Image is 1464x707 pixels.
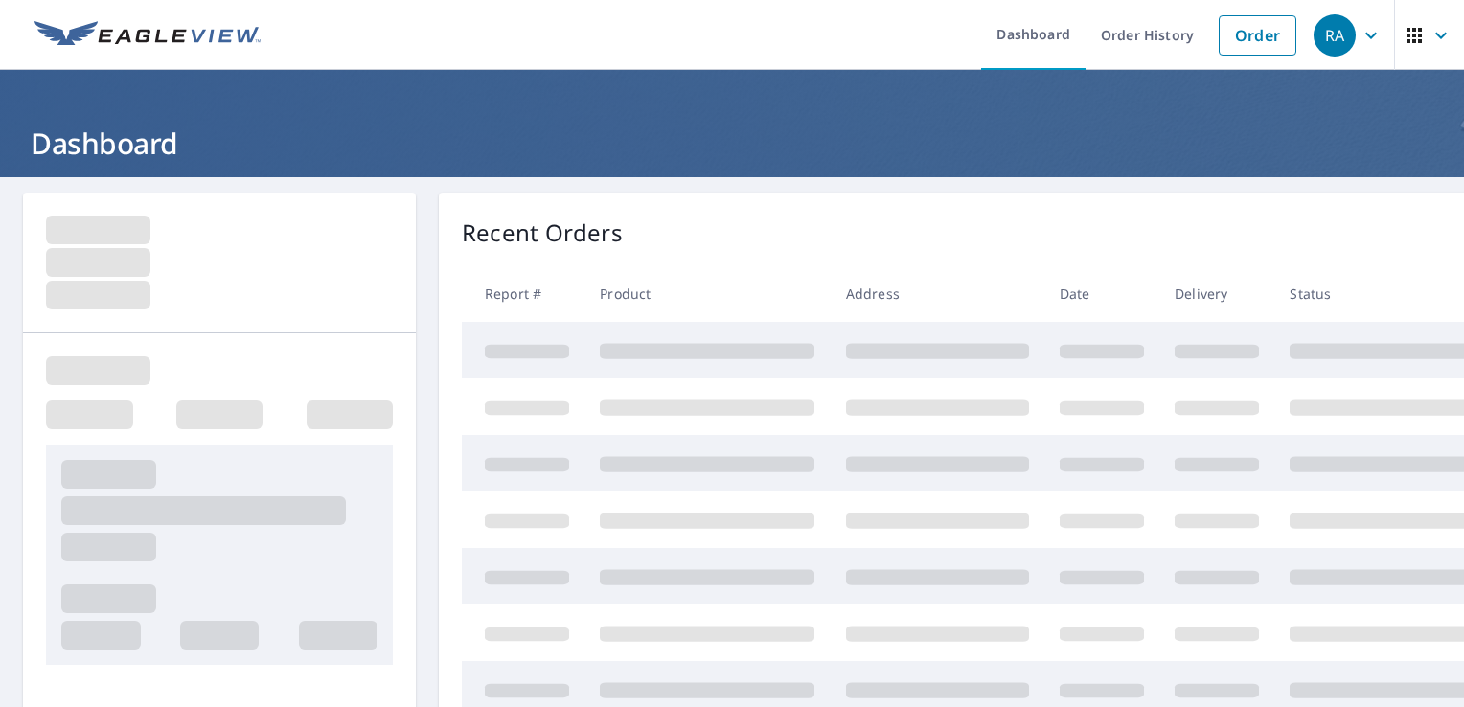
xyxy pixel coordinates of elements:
[1044,265,1159,322] th: Date
[462,216,623,250] p: Recent Orders
[1219,15,1296,56] a: Order
[462,265,584,322] th: Report #
[1314,14,1356,57] div: RA
[34,21,261,50] img: EV Logo
[23,124,1441,163] h1: Dashboard
[584,265,830,322] th: Product
[1159,265,1274,322] th: Delivery
[831,265,1044,322] th: Address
